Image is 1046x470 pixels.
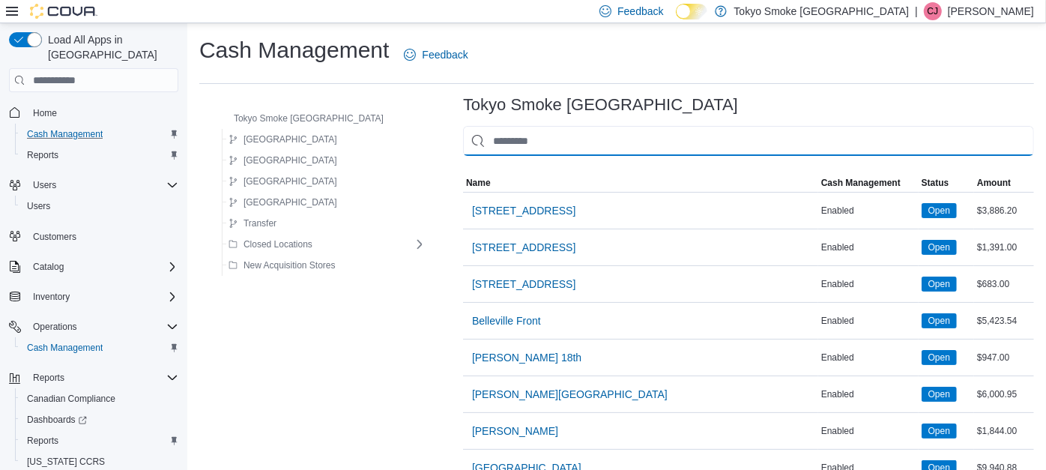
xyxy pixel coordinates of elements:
h3: Tokyo Smoke [GEOGRAPHIC_DATA] [463,96,738,114]
span: Operations [27,318,178,336]
input: Dark Mode [676,4,707,19]
span: Tokyo Smoke [GEOGRAPHIC_DATA] [234,112,384,124]
button: [GEOGRAPHIC_DATA] [223,172,343,190]
button: Cash Management [15,124,184,145]
span: Open [922,424,957,439]
span: Reports [27,435,58,447]
span: Inventory [27,288,178,306]
span: Open [922,203,957,218]
span: CJ [928,2,939,20]
button: Tokyo Smoke [GEOGRAPHIC_DATA] [213,109,390,127]
button: [PERSON_NAME] 18th [466,343,587,373]
span: Open [928,314,950,328]
div: Enabled [818,202,919,220]
button: Inventory [3,286,184,307]
span: [STREET_ADDRESS] [472,203,575,218]
img: Cova [30,4,97,19]
span: [GEOGRAPHIC_DATA] [244,133,337,145]
span: Cash Management [821,177,901,189]
button: [STREET_ADDRESS] [466,196,581,226]
button: Cash Management [15,337,184,358]
span: [GEOGRAPHIC_DATA] [244,196,337,208]
span: [PERSON_NAME] [472,424,558,439]
span: Open [922,313,957,328]
div: $6,000.95 [974,385,1034,403]
button: Closed Locations [223,235,318,253]
span: Amount [977,177,1011,189]
span: Inventory [33,291,70,303]
div: Enabled [818,312,919,330]
span: [STREET_ADDRESS] [472,277,575,292]
input: This is a search bar. As you type, the results lower in the page will automatically filter. [463,126,1034,156]
span: Reports [27,369,178,387]
div: $1,844.00 [974,422,1034,440]
a: Home [27,104,63,122]
div: $683.00 [974,275,1034,293]
div: $1,391.00 [974,238,1034,256]
button: Name [463,174,818,192]
div: Craig Jacobs [924,2,942,20]
span: Reports [21,146,178,164]
span: Load All Apps in [GEOGRAPHIC_DATA] [42,32,178,62]
button: Users [15,196,184,217]
p: | [915,2,918,20]
span: Open [922,277,957,292]
span: Users [33,179,56,191]
button: Transfer [223,214,282,232]
button: Operations [27,318,83,336]
a: Feedback [398,40,474,70]
span: Open [928,351,950,364]
a: Customers [27,228,82,246]
button: Customers [3,226,184,247]
span: Home [27,103,178,121]
span: Name [466,177,491,189]
span: Dashboards [21,411,178,429]
button: Cash Management [818,174,919,192]
button: Reports [3,367,184,388]
p: Tokyo Smoke [GEOGRAPHIC_DATA] [734,2,910,20]
span: [STREET_ADDRESS] [472,240,575,255]
h1: Cash Management [199,35,389,65]
a: Cash Management [21,339,109,357]
div: Enabled [818,385,919,403]
button: Operations [3,316,184,337]
button: Belleville Front [466,306,547,336]
button: Catalog [3,256,184,277]
span: Operations [33,321,77,333]
button: Reports [27,369,70,387]
a: Dashboards [15,409,184,430]
span: Transfer [244,217,276,229]
span: Dark Mode [676,19,677,20]
button: Home [3,101,184,123]
span: Open [922,240,957,255]
button: Users [3,175,184,196]
span: Catalog [33,261,64,273]
span: Cash Management [27,342,103,354]
p: [PERSON_NAME] [948,2,1034,20]
span: Dashboards [27,414,87,426]
button: Amount [974,174,1034,192]
div: Enabled [818,275,919,293]
span: Users [27,176,178,194]
button: [STREET_ADDRESS] [466,269,581,299]
a: Cash Management [21,125,109,143]
div: $3,886.20 [974,202,1034,220]
span: Open [928,241,950,254]
span: New Acquisition Stores [244,259,336,271]
button: Status [919,174,974,192]
a: Users [21,197,56,215]
a: Canadian Compliance [21,390,121,408]
span: Cash Management [21,339,178,357]
div: $947.00 [974,349,1034,367]
button: [GEOGRAPHIC_DATA] [223,151,343,169]
a: Reports [21,432,64,450]
span: Feedback [422,47,468,62]
button: Reports [15,145,184,166]
span: Customers [27,227,178,246]
span: Canadian Compliance [27,393,115,405]
button: [PERSON_NAME][GEOGRAPHIC_DATA] [466,379,674,409]
button: Catalog [27,258,70,276]
div: Enabled [818,349,919,367]
span: Catalog [27,258,178,276]
span: [US_STATE] CCRS [27,456,105,468]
